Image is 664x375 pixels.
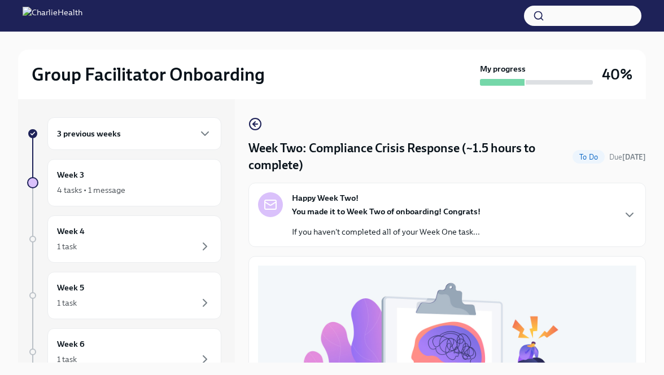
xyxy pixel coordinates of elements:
[292,226,480,237] p: If you haven't completed all of your Week One task...
[57,241,77,252] div: 1 task
[47,117,221,150] div: 3 previous weeks
[57,354,77,365] div: 1 task
[292,206,480,217] strong: You made it to Week Two of onboarding! Congrats!
[32,63,265,86] h2: Group Facilitator Onboarding
[573,153,605,161] span: To Do
[57,127,121,140] h6: 3 previous weeks
[622,153,646,161] strong: [DATE]
[609,152,646,162] span: October 6th, 2025 10:00
[292,192,359,204] strong: Happy Week Two!
[602,64,632,85] h3: 40%
[57,338,85,350] h6: Week 6
[57,297,77,308] div: 1 task
[57,169,84,181] h6: Week 3
[57,225,85,237] h6: Week 4
[27,215,221,263] a: Week 41 task
[248,140,568,174] h4: Week Two: Compliance Crisis Response (~1.5 hours to complete)
[480,63,526,74] strong: My progress
[27,272,221,319] a: Week 51 task
[57,281,84,294] h6: Week 5
[57,184,125,196] div: 4 tasks • 1 message
[609,153,646,161] span: Due
[27,159,221,206] a: Week 34 tasks • 1 message
[23,7,82,25] img: CharlieHealth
